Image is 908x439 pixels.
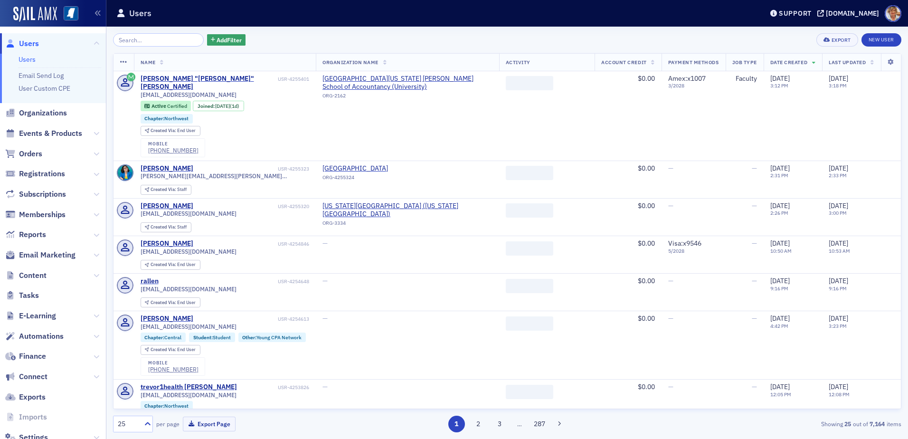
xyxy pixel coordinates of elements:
span: ‌ [506,385,553,399]
a: SailAMX [13,7,57,22]
span: — [322,314,328,323]
span: Events & Products [19,128,82,139]
div: Created Via: Staff [141,185,191,195]
div: Staff [151,225,187,230]
div: [PHONE_NUMBER] [148,147,199,154]
time: 2:33 PM [829,172,847,179]
span: ‌ [506,166,553,180]
a: Exports [5,392,46,402]
span: [DATE] [770,201,790,210]
button: Export Page [183,417,236,431]
time: 3:23 PM [829,323,847,329]
span: [DATE] [770,239,790,248]
time: 3:00 PM [829,210,847,216]
button: 1 [448,416,465,432]
a: New User [861,33,901,47]
span: — [752,164,757,172]
a: Memberships [5,210,66,220]
span: Student : [193,334,213,341]
div: USR-4254648 [160,278,309,285]
span: Payment Methods [668,59,719,66]
div: End User [151,347,196,353]
span: [DATE] [770,277,790,285]
span: Visa : x9546 [668,239,701,248]
span: Chapter : [144,402,164,409]
div: Active: Active: Certified [141,101,191,111]
div: Created Via: End User [141,345,200,355]
span: Memberships [19,210,66,220]
a: Users [19,55,36,64]
div: End User [151,128,196,134]
span: $0.00 [638,201,655,210]
a: Email Send Log [19,71,64,80]
a: Imports [5,412,47,422]
span: — [668,382,673,391]
label: per page [156,420,180,428]
a: Chapter:Northwest [144,115,189,122]
a: Student:Student [193,334,231,341]
span: Created Via : [151,127,177,134]
span: ‌ [506,76,553,90]
span: [EMAIL_ADDRESS][DOMAIN_NAME] [141,286,236,293]
a: [GEOGRAPHIC_DATA] [322,164,409,173]
div: Other: [238,333,306,342]
a: Events & Products [5,128,82,139]
div: USR-4255401 [278,76,309,82]
div: (1d) [215,103,239,109]
div: USR-4255320 [195,203,309,210]
div: Export [832,38,851,43]
span: Mississippi State University (Mississippi State) [322,202,492,219]
div: [PERSON_NAME] [141,239,193,248]
a: Automations [5,331,64,342]
span: $0.00 [638,239,655,248]
span: [DATE] [829,314,848,323]
span: Chapter : [144,115,164,122]
span: ‌ [506,203,553,218]
div: Chapter: [141,401,193,410]
span: Subscriptions [19,189,66,200]
a: rallen [141,277,159,286]
span: [DATE] [215,103,230,109]
span: — [322,382,328,391]
span: $0.00 [638,314,655,323]
span: 5 / 2028 [668,248,719,254]
strong: 25 [843,420,853,428]
div: mobile [148,360,199,366]
span: — [752,314,757,323]
span: [EMAIL_ADDRESS][DOMAIN_NAME] [141,323,236,330]
time: 9:16 PM [770,285,788,292]
a: E-Learning [5,311,56,321]
span: [DATE] [829,277,848,285]
span: … [513,420,526,428]
a: [PERSON_NAME] [141,164,193,173]
span: Created Via : [151,224,177,230]
span: [DATE] [770,314,790,323]
span: $0.00 [638,164,655,172]
span: — [752,201,757,210]
a: [GEOGRAPHIC_DATA][US_STATE] [PERSON_NAME] School of Accountancy (University) [322,75,492,91]
a: Orders [5,149,42,159]
a: Tasks [5,290,39,301]
div: End User [151,262,196,267]
div: [DOMAIN_NAME] [826,9,879,18]
span: [DATE] [770,74,790,83]
span: Connect [19,372,47,382]
span: — [668,164,673,172]
span: — [752,382,757,391]
a: User Custom CPE [19,84,70,93]
div: Showing out of items [645,420,901,428]
a: [PHONE_NUMBER] [148,366,199,373]
a: Active Certified [144,103,187,109]
a: Chapter:Northwest [144,403,189,409]
span: [EMAIL_ADDRESS][DOMAIN_NAME] [141,391,236,399]
time: 10:50 AM [770,248,792,254]
strong: 7,164 [868,420,887,428]
a: [PERSON_NAME] [141,202,193,210]
span: Organizations [19,108,67,118]
span: Created Via : [151,261,177,267]
a: Content [5,270,47,281]
div: Student: [189,333,235,342]
span: Reports [19,229,46,240]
